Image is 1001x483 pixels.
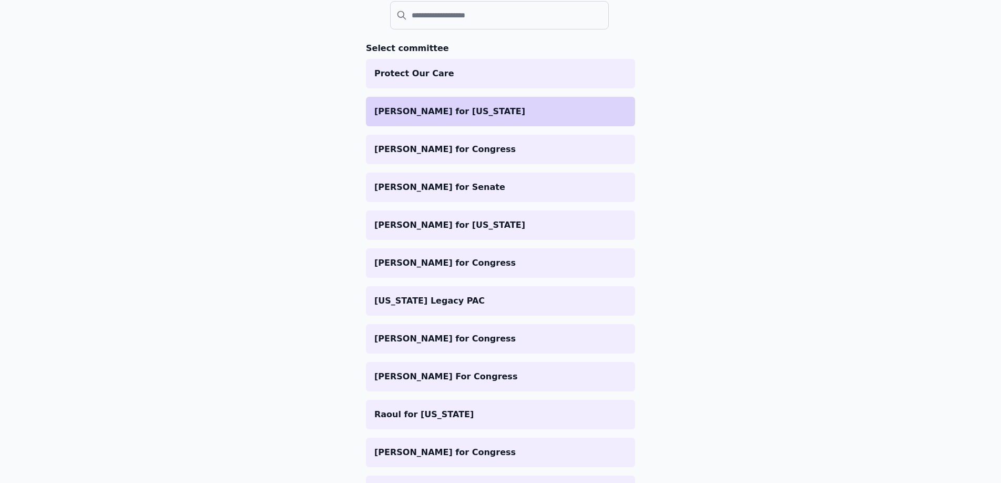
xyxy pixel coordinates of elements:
[374,105,627,118] p: [PERSON_NAME] for [US_STATE]
[374,408,627,421] p: Raoul for [US_STATE]
[366,362,635,391] a: [PERSON_NAME] For Congress
[374,446,627,459] p: [PERSON_NAME] for Congress
[366,135,635,164] a: [PERSON_NAME] for Congress
[366,42,635,55] h3: Select committee
[374,333,627,345] p: [PERSON_NAME] for Congress
[366,97,635,126] a: [PERSON_NAME] for [US_STATE]
[366,210,635,240] a: [PERSON_NAME] for [US_STATE]
[374,143,627,156] p: [PERSON_NAME] for Congress
[366,438,635,467] a: [PERSON_NAME] for Congress
[366,173,635,202] a: [PERSON_NAME] for Senate
[374,257,627,269] p: [PERSON_NAME] for Congress
[374,67,627,80] p: Protect Our Care
[366,248,635,278] a: [PERSON_NAME] for Congress
[366,324,635,354] a: [PERSON_NAME] for Congress
[374,181,627,194] p: [PERSON_NAME] for Senate
[366,59,635,88] a: Protect Our Care
[374,295,627,307] p: [US_STATE] Legacy PAC
[374,370,627,383] p: [PERSON_NAME] For Congress
[374,219,627,232] p: [PERSON_NAME] for [US_STATE]
[366,286,635,316] a: [US_STATE] Legacy PAC
[366,400,635,429] a: Raoul for [US_STATE]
